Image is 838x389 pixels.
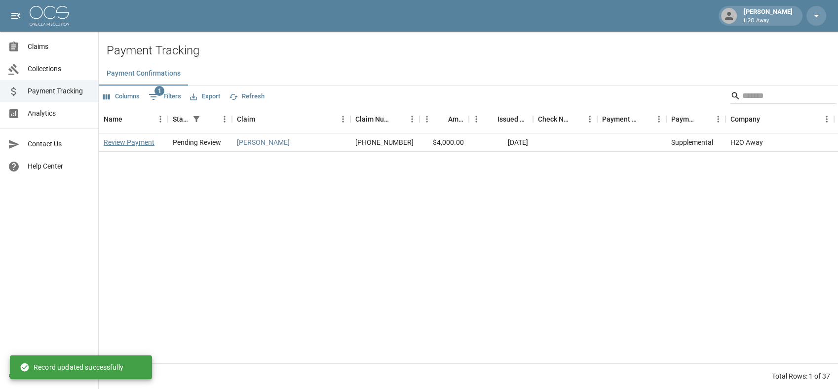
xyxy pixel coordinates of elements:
button: Export [188,89,223,104]
div: $4,000.00 [419,133,469,152]
div: Pending Review [173,137,221,147]
div: [DATE] [469,133,533,152]
button: Sort [434,112,448,126]
div: Supplemental [671,137,713,147]
div: Check Number [533,105,597,133]
button: Menu [651,112,666,127]
a: [PERSON_NAME] [237,137,290,147]
div: Name [99,105,168,133]
span: Payment Tracking [28,86,90,96]
div: dynamic tabs [99,62,838,86]
div: Payment Type [671,105,697,133]
button: Menu [153,112,168,127]
div: Issued Date [497,105,528,133]
button: Sort [122,112,136,126]
div: Issued Date [469,105,533,133]
span: Claims [28,42,90,52]
img: ocs-logo-white-transparent.png [30,6,69,26]
div: [PERSON_NAME] [740,7,797,25]
button: Sort [391,112,405,126]
button: Sort [760,112,774,126]
div: Status [173,105,190,133]
h2: Payment Tracking [107,43,838,58]
div: © 2025 One Claim Solution [9,371,89,381]
div: Claim Number [355,105,391,133]
div: Claim [237,105,255,133]
div: H2O Away [725,133,834,152]
button: Menu [582,112,597,127]
div: Claim [232,105,350,133]
button: Select columns [101,89,142,104]
span: Help Center [28,161,90,172]
div: Amount [448,105,464,133]
button: Menu [336,112,350,127]
button: Sort [255,112,269,126]
button: Sort [203,112,217,126]
div: 01-009-059778 [355,137,414,147]
button: Menu [469,112,484,127]
button: Sort [638,112,651,126]
button: Menu [217,112,232,127]
button: Sort [697,112,711,126]
span: 1 [154,86,164,96]
button: Payment Confirmations [99,62,189,86]
button: Menu [419,112,434,127]
div: Name [104,105,122,133]
div: Company [725,105,834,133]
div: Payment Method [597,105,666,133]
div: Amount [419,105,469,133]
button: Show filters [190,112,203,126]
div: Search [730,88,836,106]
div: Payment Method [602,105,638,133]
button: Refresh [227,89,267,104]
span: Analytics [28,108,90,119]
p: H2O Away [744,17,793,25]
button: Menu [711,112,725,127]
div: Company [730,105,760,133]
button: Show filters [146,89,184,105]
span: Collections [28,64,90,74]
div: 1 active filter [190,112,203,126]
a: Review Payment [104,137,154,147]
button: Menu [405,112,419,127]
div: Total Rows: 1 of 37 [772,371,830,381]
button: Sort [569,112,582,126]
button: Sort [484,112,497,126]
span: Contact Us [28,139,90,149]
div: Payment Type [666,105,725,133]
div: Check Number [538,105,569,133]
div: Status [168,105,232,133]
button: open drawer [6,6,26,26]
button: Menu [819,112,834,127]
div: Record updated successfully [20,358,123,376]
div: Claim Number [350,105,419,133]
